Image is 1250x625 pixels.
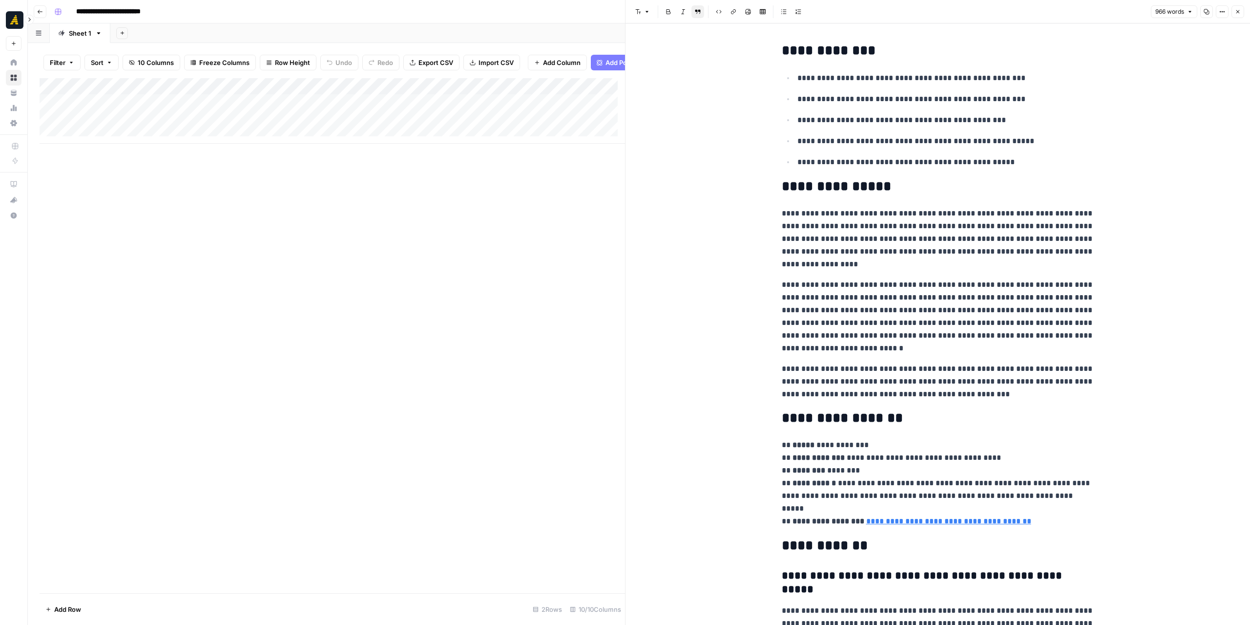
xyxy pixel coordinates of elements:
[54,604,81,614] span: Add Row
[335,58,352,67] span: Undo
[6,192,21,208] button: What's new?
[275,58,310,67] span: Row Height
[6,8,21,32] button: Workspace: Marketers in Demand
[6,70,21,86] a: Browse
[362,55,399,70] button: Redo
[84,55,119,70] button: Sort
[43,55,81,70] button: Filter
[6,176,21,192] a: AirOps Academy
[6,11,23,29] img: Marketers in Demand Logo
[260,55,316,70] button: Row Height
[1151,5,1197,18] button: 966 words
[50,58,65,67] span: Filter
[6,208,21,223] button: Help + Support
[529,602,566,617] div: 2 Rows
[6,55,21,70] a: Home
[1155,7,1184,16] span: 966 words
[605,58,659,67] span: Add Power Agent
[6,85,21,101] a: Your Data
[463,55,520,70] button: Import CSV
[69,28,91,38] div: Sheet 1
[403,55,459,70] button: Export CSV
[184,55,256,70] button: Freeze Columns
[138,58,174,67] span: 10 Columns
[6,100,21,116] a: Usage
[6,193,21,207] div: What's new?
[91,58,104,67] span: Sort
[377,58,393,67] span: Redo
[320,55,358,70] button: Undo
[40,602,87,617] button: Add Row
[566,602,625,617] div: 10/10 Columns
[199,58,250,67] span: Freeze Columns
[50,23,110,43] a: Sheet 1
[479,58,514,67] span: Import CSV
[528,55,587,70] button: Add Column
[418,58,453,67] span: Export CSV
[543,58,581,67] span: Add Column
[6,115,21,131] a: Settings
[123,55,180,70] button: 10 Columns
[591,55,665,70] button: Add Power Agent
